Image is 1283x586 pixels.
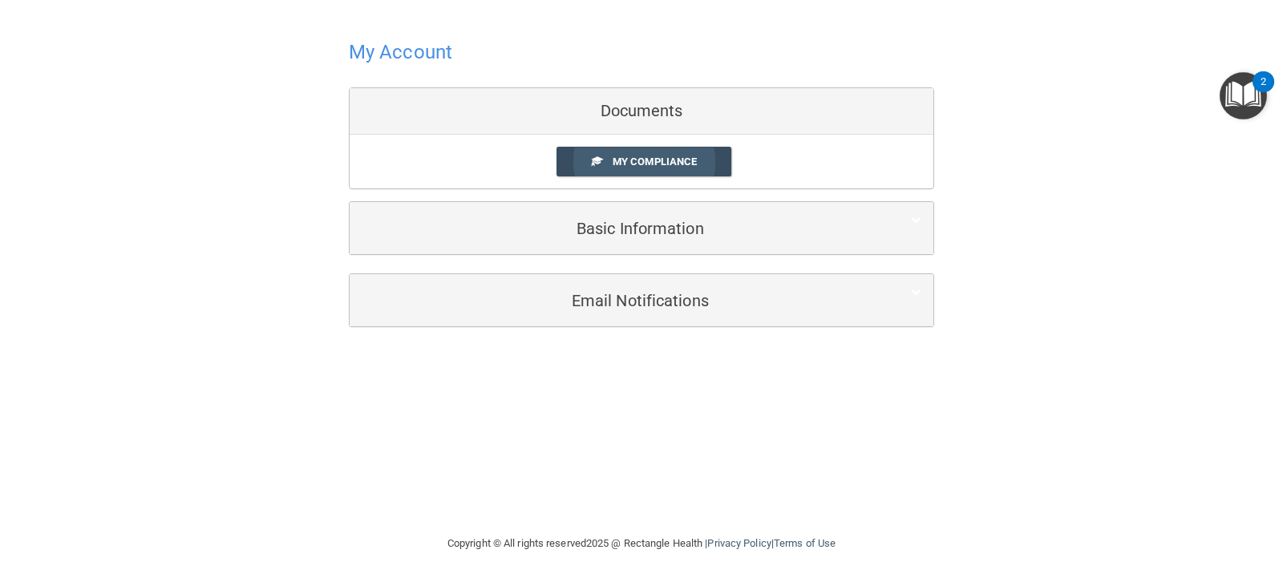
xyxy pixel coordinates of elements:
[362,282,921,318] a: Email Notifications
[362,220,872,237] h5: Basic Information
[362,210,921,246] a: Basic Information
[350,88,933,135] div: Documents
[1220,72,1267,119] button: Open Resource Center, 2 new notifications
[613,156,697,168] span: My Compliance
[1006,479,1264,544] iframe: Drift Widget Chat Controller
[774,537,836,549] a: Terms of Use
[707,537,771,549] a: Privacy Policy
[349,42,452,63] h4: My Account
[1261,82,1266,103] div: 2
[362,292,872,309] h5: Email Notifications
[349,518,934,569] div: Copyright © All rights reserved 2025 @ Rectangle Health | |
